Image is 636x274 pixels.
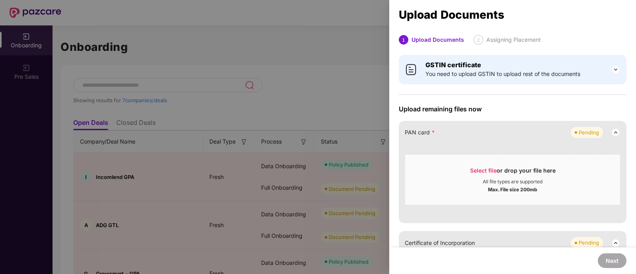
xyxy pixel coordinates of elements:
div: All file types are supported [483,179,542,185]
div: or drop your file here [470,167,556,179]
div: Max. File size 200mb [488,185,537,193]
img: svg+xml;base64,PHN2ZyB4bWxucz0iaHR0cDovL3d3dy53My5vcmcvMjAwMC9zdmciIHdpZHRoPSI0MCIgaGVpZ2h0PSI0MC... [405,63,417,76]
button: Next [598,253,626,268]
div: Upload Documents [399,10,626,19]
span: Certificate of Incorporation [405,239,475,247]
b: GSTIN certificate [425,61,481,69]
div: Assigning Placement [486,35,541,45]
span: Upload remaining files now [399,105,626,113]
span: You need to upload GSTIN to upload rest of the documents [425,70,580,78]
span: 2 [477,37,480,43]
img: svg+xml;base64,PHN2ZyB3aWR0aD0iMjQiIGhlaWdodD0iMjQiIHZpZXdCb3g9IjAgMCAyNCAyNCIgZmlsbD0ibm9uZSIgeG... [611,238,620,248]
span: Select file [470,167,497,174]
div: Pending [579,128,599,136]
img: svg+xml;base64,PHN2ZyB3aWR0aD0iMjQiIGhlaWdodD0iMjQiIHZpZXdCb3g9IjAgMCAyNCAyNCIgZmlsbD0ibm9uZSIgeG... [611,128,620,137]
span: 1 [402,37,405,43]
div: Upload Documents [412,35,464,45]
span: PAN card [405,128,435,137]
img: svg+xml;base64,PHN2ZyB3aWR0aD0iMjQiIGhlaWdodD0iMjQiIHZpZXdCb3g9IjAgMCAyNCAyNCIgZmlsbD0ibm9uZSIgeG... [611,65,620,74]
div: Pending [579,239,599,247]
span: Select fileor drop your file hereAll file types are supportedMax. File size 200mb [405,161,620,199]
